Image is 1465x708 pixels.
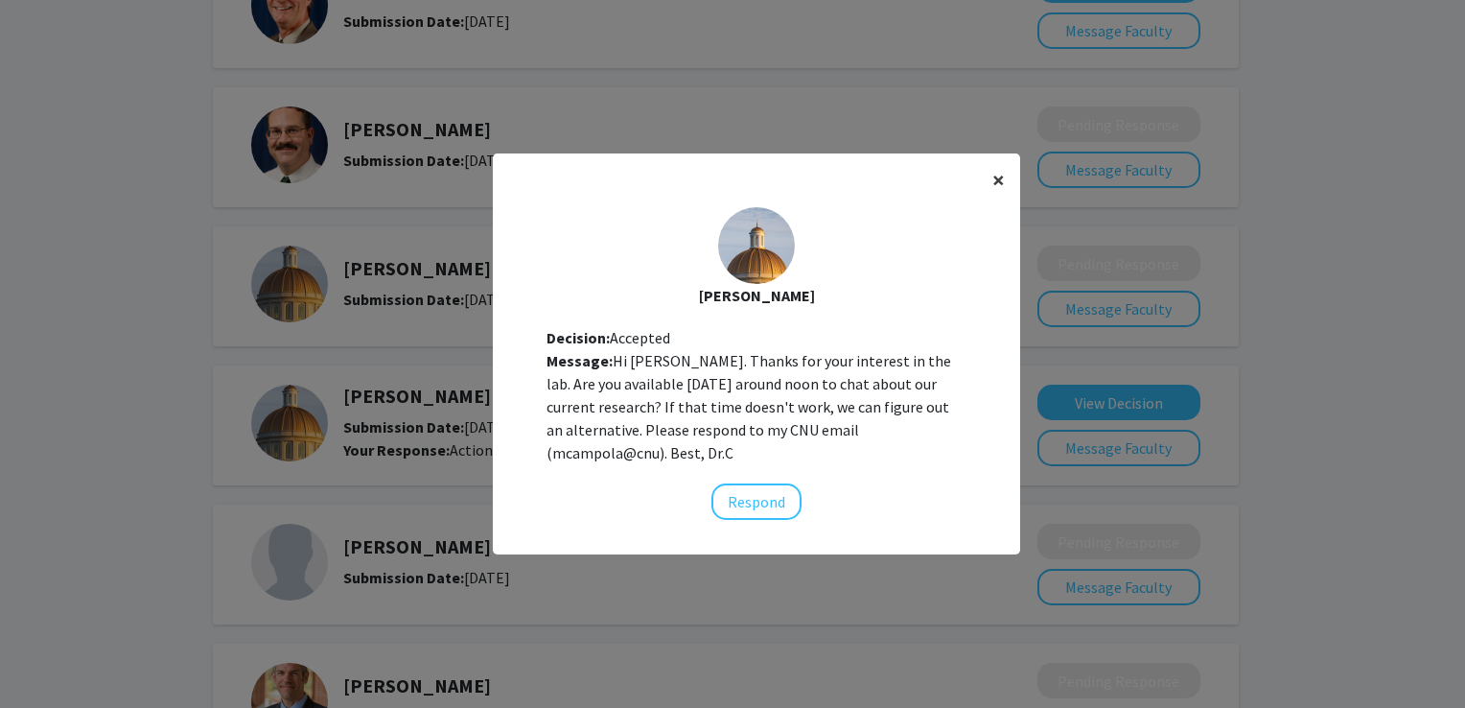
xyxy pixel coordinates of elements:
[711,484,802,520] button: Respond
[508,284,1005,307] div: [PERSON_NAME]
[992,165,1005,195] span: ×
[14,622,81,694] iframe: Chat
[546,326,966,349] div: Accepted
[546,351,613,370] b: Message:
[546,349,966,464] div: Hi [PERSON_NAME]. Thanks for your interest in the lab. Are you available [DATE] around noon to ch...
[977,153,1020,207] button: Close
[546,328,610,347] b: Decision:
